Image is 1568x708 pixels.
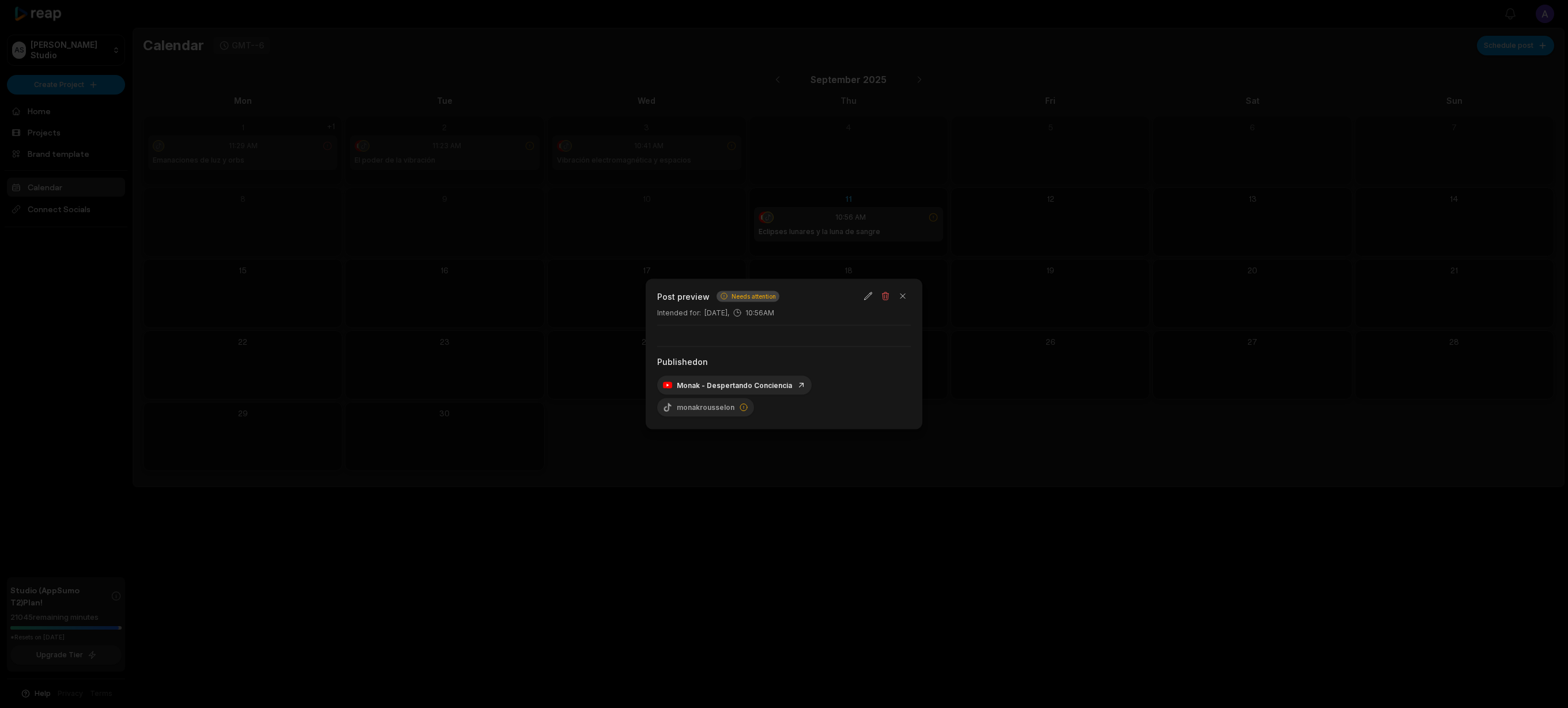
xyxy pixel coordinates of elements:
[663,381,806,390] a: Monak - Despertando Conciencia
[657,356,911,368] div: Published on
[657,308,701,318] span: Intended for :
[657,398,754,417] div: monakrousselon
[657,290,710,302] h2: Post preview
[732,292,776,300] span: Needs attention
[657,308,911,318] div: [DATE], 10:56AM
